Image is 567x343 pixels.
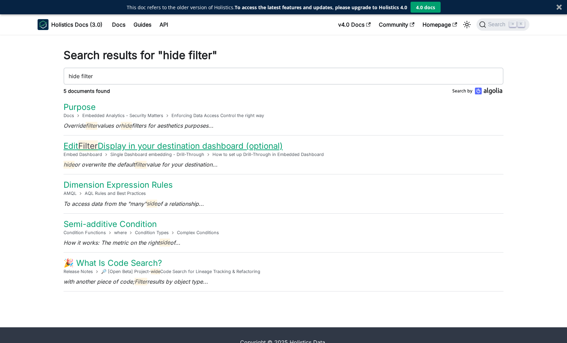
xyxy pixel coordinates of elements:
[82,112,171,119] li: Embedded Analytics - Security Matters
[135,161,147,169] span: filter
[64,219,157,229] a: Semi-additive Condition​
[155,19,172,30] a: API
[64,190,503,197] nav: breadcrumbs
[64,180,173,190] a: Dimension Expression Rules​
[64,277,503,286] p: with another piece of code; results by object type...
[64,151,503,158] nav: breadcrumbs
[86,122,97,130] span: filter
[64,200,503,208] p: To access data from the "many" of a relationship...
[129,19,155,30] a: Guides
[64,239,503,247] p: How it works: The metric on the right of...
[110,151,212,158] li: Single Dashboard embedding - Drill-Through
[452,89,503,96] a: Search by Algolia
[78,140,98,152] span: Filter
[509,21,516,27] kbd: ⌘
[58,87,359,97] div: 5 documents found
[135,278,147,286] span: Filter
[64,268,503,275] nav: breadcrumbs
[64,160,503,169] p: or overwrite the default value for your destination...
[418,19,461,30] a: Homepage
[235,4,407,11] strong: To access the latest features and updates, please upgrade to Holistics 4.0
[476,18,529,31] button: Search
[151,269,160,274] span: wide
[64,190,85,197] li: AMQL
[108,19,129,30] a: Docs
[486,22,510,28] span: Search
[171,112,264,119] li: Enforcing Data Access Control the right way​
[177,229,219,236] li: Complex Conditions​
[64,112,82,119] li: Docs
[334,19,375,30] a: v4.0 Docs
[64,151,110,158] li: Embed Dashboard
[114,229,135,236] li: where
[64,161,74,169] span: hide
[64,258,162,268] a: 🎉 What Is Code Search?​
[121,122,132,130] span: hide
[64,48,503,62] h1: Search results for "hide filter"
[51,20,102,29] b: Holistics Docs (3.0)
[127,4,407,11] p: This doc refers to the older version of Holistics.
[64,102,96,112] a: Purpose
[38,19,49,30] img: Holistics
[147,200,157,208] span: side
[127,4,407,11] div: This doc refers to the older version of Holistics.To access the latest features and updates, plea...
[85,190,146,197] li: AQL Rules and Best Practices
[64,122,503,130] p: Override values or filters for aesthetics purposes...
[461,19,472,30] button: Switch between dark and light mode (currently light mode)
[518,21,525,27] kbd: K
[160,239,170,246] span: side
[375,19,418,30] a: Community
[411,2,441,13] button: 4.0 docs
[64,112,503,119] nav: breadcrumbs
[64,229,503,236] nav: breadcrumbs
[64,268,101,275] li: Release Notes
[101,268,260,275] li: 🔎 [Open Beta] Project- Code Search for Lineage Tracking & Refactoring
[212,151,324,158] li: How to set up Drill-Through in Embedded Dashboard​
[64,229,114,236] li: Condition Functions
[135,229,177,236] li: Condition Types​
[38,19,102,30] a: HolisticsHolistics Docs (3.0)
[64,140,283,152] a: EditFilterDisplay in your destination dashboard (optional)​
[64,68,503,85] input: Search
